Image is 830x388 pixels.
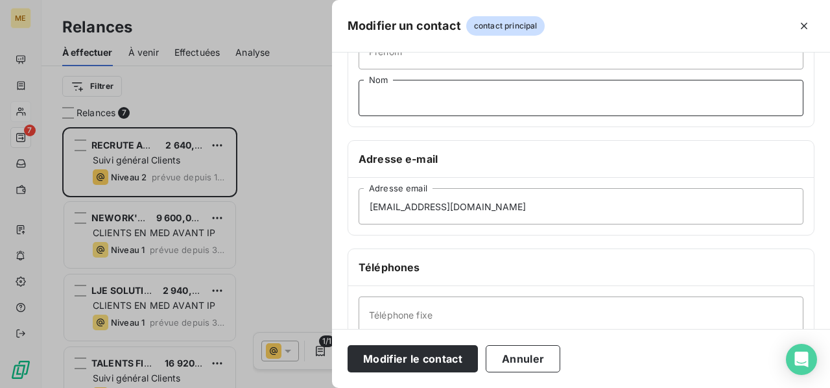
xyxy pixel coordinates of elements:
input: placeholder [359,80,803,116]
div: Open Intercom Messenger [786,344,817,375]
h6: Téléphones [359,260,803,275]
h5: Modifier un contact [348,17,461,35]
h6: Adresse e-mail [359,151,803,167]
input: placeholder [359,297,803,333]
span: contact principal [466,16,545,36]
button: Annuler [486,345,560,372]
input: placeholder [359,188,803,224]
button: Modifier le contact [348,345,478,372]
